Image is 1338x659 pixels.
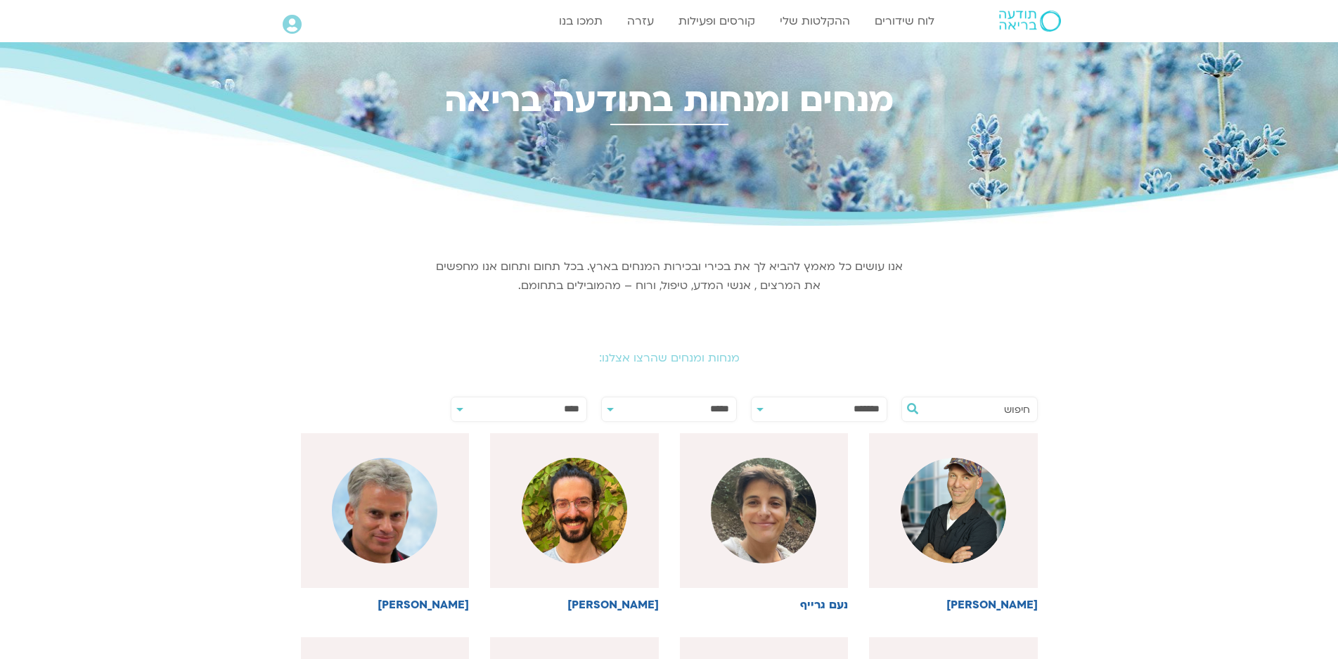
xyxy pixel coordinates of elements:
a: עזרה [620,8,661,34]
a: נעם גרייף [680,433,849,611]
img: תודעה בריאה [999,11,1061,32]
input: חיפוש [923,397,1030,421]
h2: מנחים ומנחות בתודעה בריאה [276,81,1063,120]
a: קורסים ופעילות [671,8,762,34]
img: %D7%A2%D7%A0%D7%91%D7%A8-%D7%91%D7%A8-%D7%A7%D7%9E%D7%94.png [332,458,437,563]
img: %D7%A0%D7%A2%D7%9D-%D7%92%D7%A8%D7%99%D7%99%D7%A3-1.jpg [711,458,816,563]
a: [PERSON_NAME] [490,433,659,611]
h6: נעם גרייף [680,599,849,611]
img: %D7%A9%D7%92%D7%91-%D7%94%D7%95%D7%A8%D7%95%D7%91%D7%99%D7%A5.jpg [522,458,627,563]
a: תמכו בנו [552,8,610,34]
a: [PERSON_NAME] [301,433,470,611]
a: [PERSON_NAME] [869,433,1038,611]
a: ההקלטות שלי [773,8,857,34]
h2: מנחות ומנחים שהרצו אצלנו: [276,352,1063,364]
p: אנו עושים כל מאמץ להביא לך את בכירי ובכירות המנחים בארץ. בכל תחום ותחום אנו מחפשים את המרצים , אנ... [434,257,905,295]
h6: [PERSON_NAME] [301,599,470,611]
h6: [PERSON_NAME] [490,599,659,611]
h6: [PERSON_NAME] [869,599,1038,611]
img: %D7%96%D7%99%D7%95%D7%90%D7%9F-.png [901,458,1006,563]
a: לוח שידורים [868,8,941,34]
